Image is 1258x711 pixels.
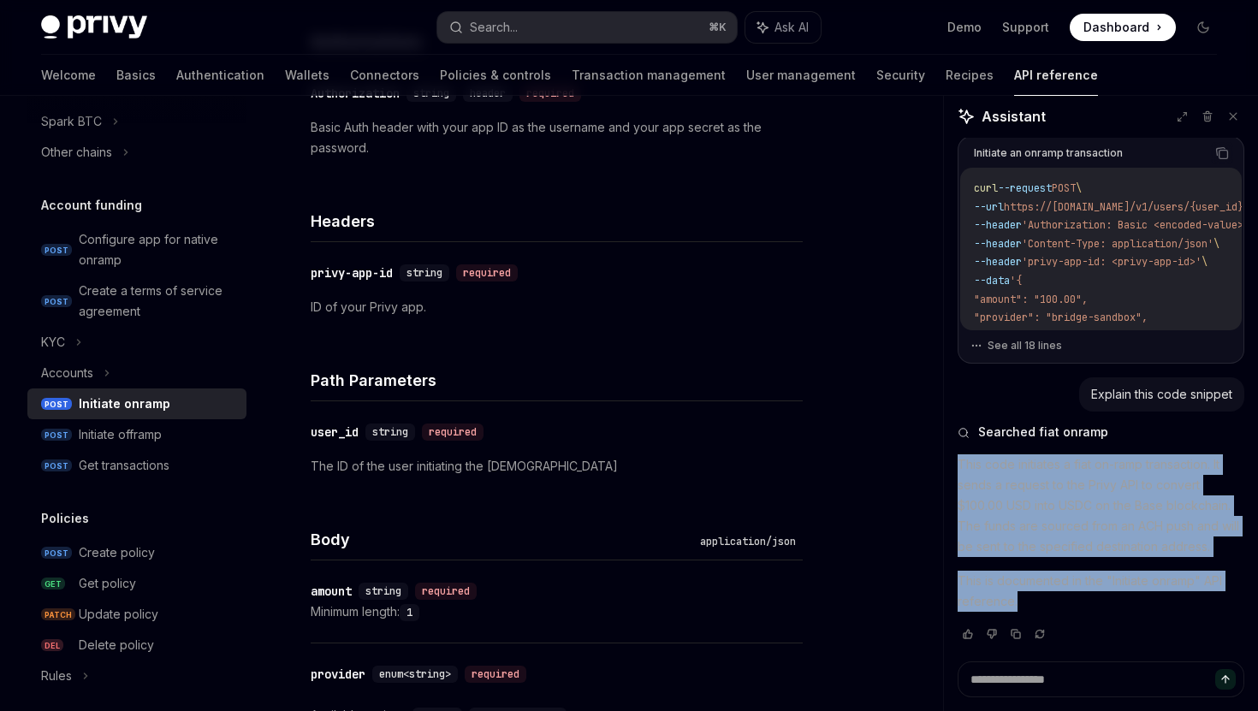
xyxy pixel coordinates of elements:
[1091,386,1232,403] div: Explain this code snippet
[1002,19,1049,36] a: Support
[572,55,726,96] a: Transaction management
[456,264,518,281] div: required
[311,210,803,233] h4: Headers
[27,599,246,630] a: PATCHUpdate policy
[974,311,1148,324] span: "provider": "bridge-sandbox",
[41,363,93,383] div: Accounts
[440,55,551,96] a: Policies & controls
[745,12,821,43] button: Ask AI
[974,181,998,195] span: curl
[79,455,169,476] div: Get transactions
[774,19,809,36] span: Ask AI
[176,55,264,96] a: Authentication
[79,424,162,445] div: Initiate offramp
[79,573,136,594] div: Get policy
[41,398,72,411] span: POST
[947,19,982,36] a: Demo
[41,639,63,652] span: DEL
[1070,14,1176,41] a: Dashboard
[465,666,526,683] div: required
[974,329,1040,343] span: "source": {
[406,266,442,280] span: string
[41,15,147,39] img: dark logo
[970,334,1231,358] button: See all 18 lines
[41,332,65,353] div: KYC
[709,21,727,34] span: ⌘ K
[41,195,142,216] h5: Account funding
[41,666,72,686] div: Rules
[79,394,170,414] div: Initiate onramp
[372,425,408,439] span: string
[311,297,803,317] p: ID of your Privy app.
[41,547,72,560] span: POST
[41,459,72,472] span: POST
[79,542,155,563] div: Create policy
[1211,142,1233,164] button: Copy the contents from the code block
[27,450,246,481] a: POSTGet transactions
[974,142,1123,164] div: Initiate an onramp transaction
[41,608,75,621] span: PATCH
[41,578,65,590] span: GET
[41,142,112,163] div: Other chains
[974,218,1022,232] span: --header
[1083,19,1149,36] span: Dashboard
[27,224,246,276] a: POSTConfigure app for native onramp
[946,55,994,96] a: Recipes
[974,237,1022,251] span: --header
[974,293,1088,306] span: "amount": "100.00",
[1052,181,1076,195] span: POST
[1022,255,1202,269] span: 'privy-app-id: <privy-app-id>'
[27,630,246,661] a: DELDelete policy
[311,117,803,158] p: Basic Auth header with your app ID as the username and your app secret as the password.
[978,424,1108,441] span: Searched fiat onramp
[27,419,246,450] a: POSTInitiate offramp
[79,635,154,655] div: Delete policy
[311,528,693,551] h4: Body
[311,369,803,392] h4: Path Parameters
[379,667,451,681] span: enum<string>
[27,568,246,599] a: GETGet policy
[422,424,484,441] div: required
[1022,218,1249,232] span: 'Authorization: Basic <encoded-value>'
[1202,255,1208,269] span: \
[958,424,1244,441] button: Searched fiat onramp
[1190,14,1217,41] button: Toggle dark mode
[27,537,246,568] a: POSTCreate policy
[1014,55,1098,96] a: API reference
[974,255,1022,269] span: --header
[974,200,1004,214] span: --url
[365,584,401,598] span: string
[41,55,96,96] a: Welcome
[27,388,246,419] a: POSTInitiate onramp
[746,55,856,96] a: User management
[974,274,1010,287] span: --data
[1022,237,1213,251] span: 'Content-Type: application/json'
[311,264,393,281] div: privy-app-id
[79,604,158,625] div: Update policy
[470,17,518,38] div: Search...
[1076,181,1082,195] span: \
[41,295,72,308] span: POST
[311,666,365,683] div: provider
[1215,669,1236,690] button: Send message
[998,181,1052,195] span: --request
[350,55,419,96] a: Connectors
[79,281,236,322] div: Create a terms of service agreement
[116,55,156,96] a: Basics
[400,604,419,621] code: 1
[982,106,1046,127] span: Assistant
[311,583,352,600] div: amount
[79,229,236,270] div: Configure app for native onramp
[958,454,1244,557] p: This code initiates a fiat on-ramp transaction. It sends a request to the Privy API to convert $1...
[1010,274,1022,287] span: '{
[311,601,803,622] div: Minimum length:
[311,424,359,441] div: user_id
[27,276,246,327] a: POSTCreate a terms of service agreement
[285,55,329,96] a: Wallets
[41,244,72,257] span: POST
[41,429,72,441] span: POST
[876,55,925,96] a: Security
[41,508,89,529] h5: Policies
[415,583,477,600] div: required
[958,571,1244,612] p: This is documented in the "Initiate onramp" API reference.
